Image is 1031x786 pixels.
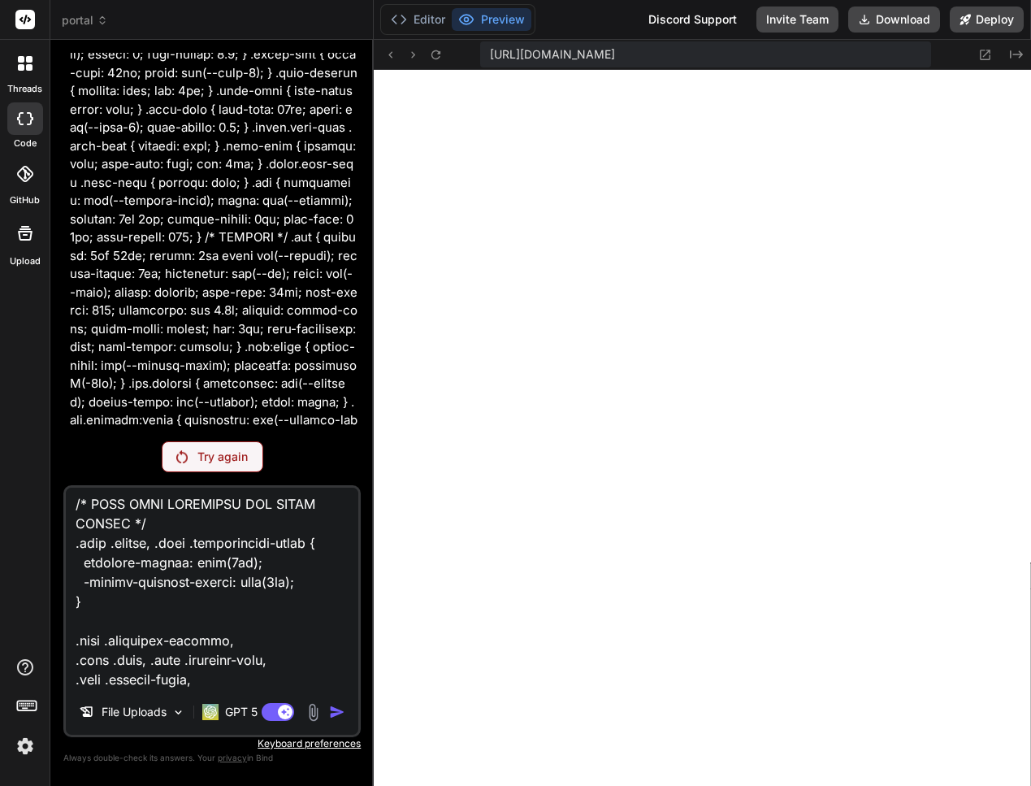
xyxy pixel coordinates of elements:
[14,137,37,150] label: code
[950,7,1024,33] button: Deploy
[848,7,940,33] button: Download
[304,703,323,722] img: attachment
[176,450,188,463] img: Retry
[756,7,838,33] button: Invite Team
[329,704,345,720] img: icon
[171,706,185,719] img: Pick Models
[10,193,40,207] label: GitHub
[63,737,361,750] p: Keyboard preferences
[63,750,361,766] p: Always double-check its answers. Your in Bind
[452,8,531,31] button: Preview
[202,704,219,720] img: GPT 5
[62,12,108,28] span: portal
[10,254,41,268] label: Upload
[639,7,747,33] div: Discord Support
[102,704,167,720] p: File Uploads
[490,46,615,63] span: [URL][DOMAIN_NAME]
[384,8,452,31] button: Editor
[225,704,258,720] p: GPT 5
[66,488,358,689] textarea: :lore { --ip-dolor: sit('ametc://adipis.elitsedd.eiu/tempo-9528332881056-4i00utl74133?e=0899&d=57...
[218,753,247,762] span: privacy
[11,732,39,760] img: settings
[7,82,42,96] label: threads
[197,449,248,465] p: Try again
